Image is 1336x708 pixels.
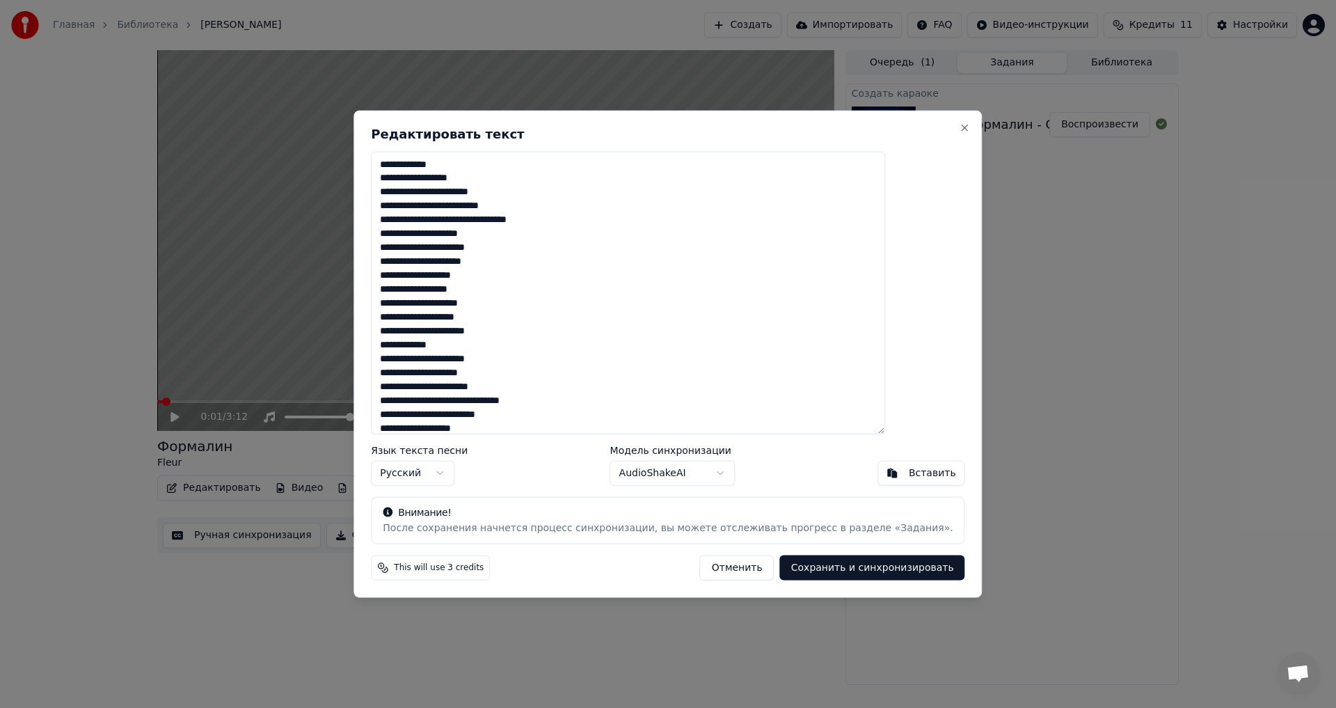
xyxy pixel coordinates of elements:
div: Вставить [909,466,956,480]
div: После сохранения начнется процесс синхронизации, вы можете отслеживать прогресс в разделе «Задания». [383,521,953,535]
div: Внимание! [383,506,953,520]
label: Модель синхронизации [610,446,735,455]
button: Вставить [877,461,965,486]
button: Сохранить и синхронизировать [780,556,965,581]
label: Язык текста песни [371,446,468,455]
button: Отменить [700,556,774,581]
h2: Редактировать текст [371,127,964,140]
span: This will use 3 credits [394,563,484,574]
